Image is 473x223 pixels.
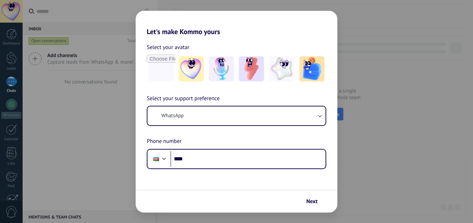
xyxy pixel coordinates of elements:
[147,43,190,52] span: Select your avatar
[161,112,184,119] span: WhatsApp
[179,56,204,81] img: -1.jpeg
[147,94,220,103] span: Select your support preference
[306,199,318,204] span: Next
[147,137,182,146] span: Phone number
[303,196,327,207] button: Next
[209,56,234,81] img: -2.jpeg
[239,56,264,81] img: -3.jpeg
[269,56,294,81] img: -4.jpeg
[147,106,326,125] button: WhatsApp
[136,11,337,36] h2: Let's make Kommo yours
[150,152,163,166] div: Azerbaijan: + 994
[299,56,324,81] img: -5.jpeg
